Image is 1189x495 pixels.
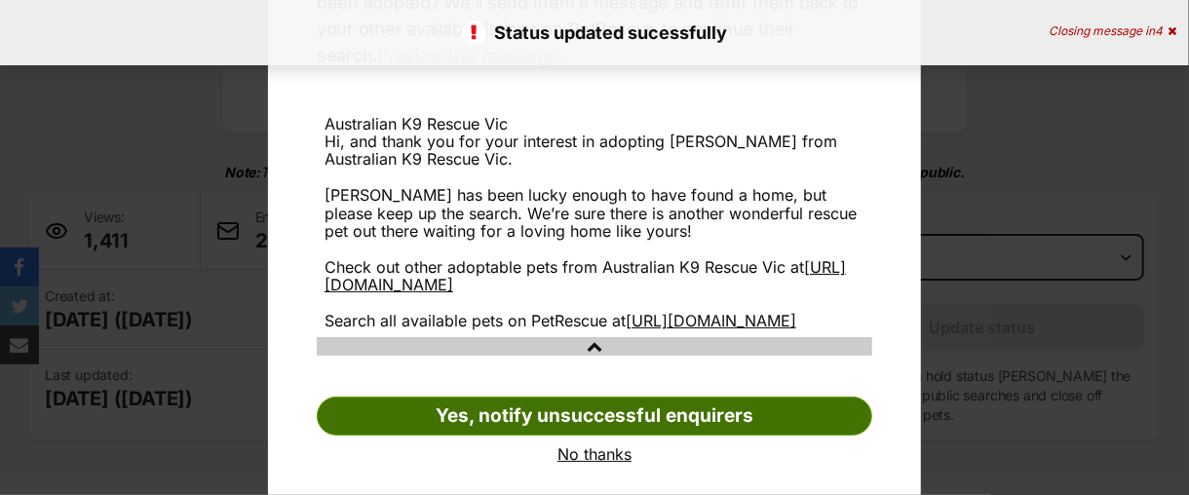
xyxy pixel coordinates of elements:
span: 4 [1155,23,1163,38]
div: Hi, and thank you for your interest in adopting [PERSON_NAME] from Australian K9 Rescue Vic. [PER... [325,133,864,329]
p: Status updated sucessfully [19,19,1170,46]
a: Yes, notify unsuccessful enquirers [317,397,872,436]
div: Closing message in [1049,24,1176,38]
a: No thanks [317,445,872,463]
a: [URL][DOMAIN_NAME] [325,257,846,294]
a: [URL][DOMAIN_NAME] [626,311,796,330]
span: Australian K9 Rescue Vic [325,114,508,133]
